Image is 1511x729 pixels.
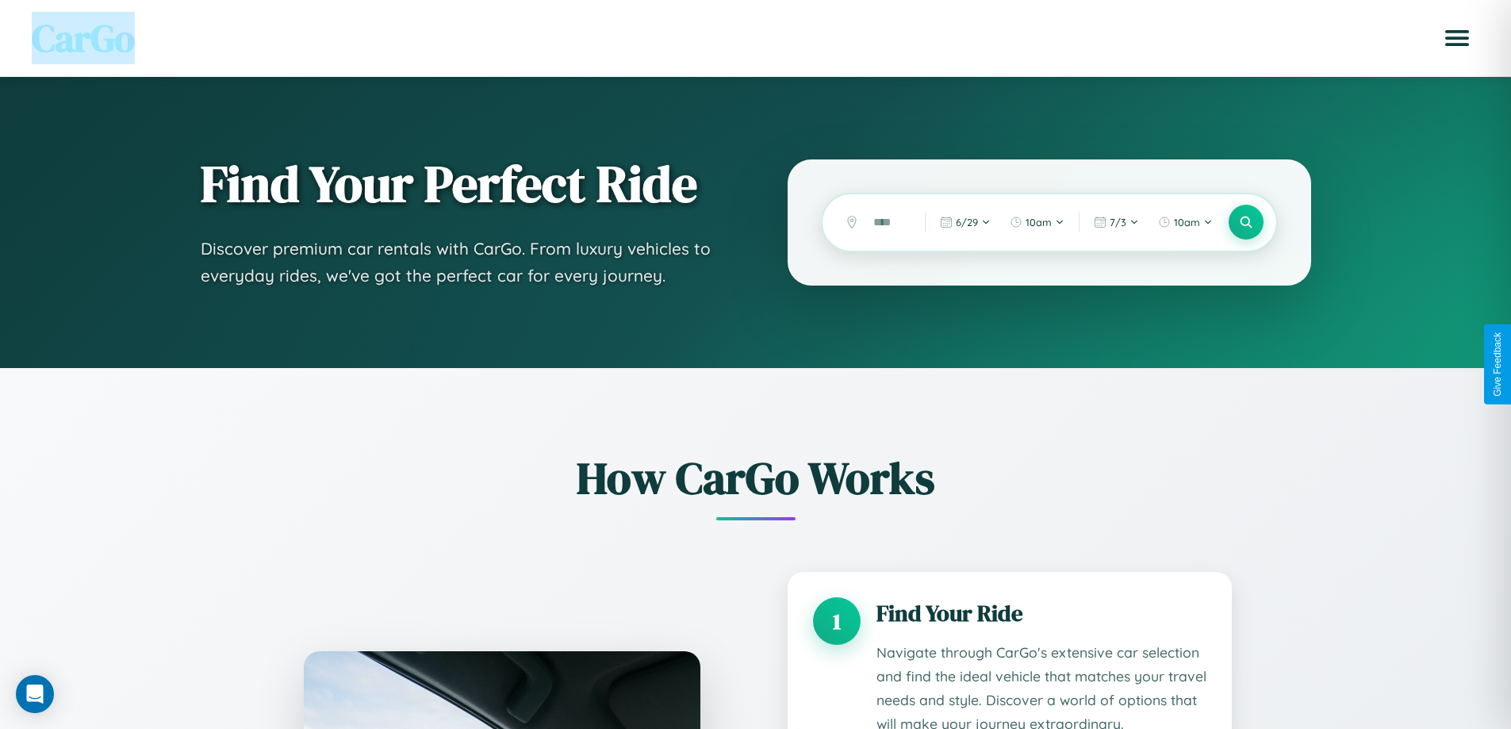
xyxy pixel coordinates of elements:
div: Open Intercom Messenger [16,675,54,713]
h3: Find Your Ride [876,597,1206,629]
h1: Find Your Perfect Ride [201,156,724,212]
button: Open menu [1435,16,1479,60]
span: 6 / 29 [956,216,978,228]
p: Discover premium car rentals with CarGo. From luxury vehicles to everyday rides, we've got the pe... [201,236,724,289]
div: 1 [813,597,861,645]
button: 10am [1150,209,1221,235]
span: 10am [1026,216,1052,228]
h2: How CarGo Works [280,447,1232,508]
span: CarGo [32,12,135,64]
span: 10am [1174,216,1200,228]
div: Give Feedback [1492,332,1503,397]
button: 6/29 [932,209,999,235]
button: 10am [1002,209,1072,235]
span: 7 / 3 [1110,216,1126,228]
button: 7/3 [1086,209,1147,235]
